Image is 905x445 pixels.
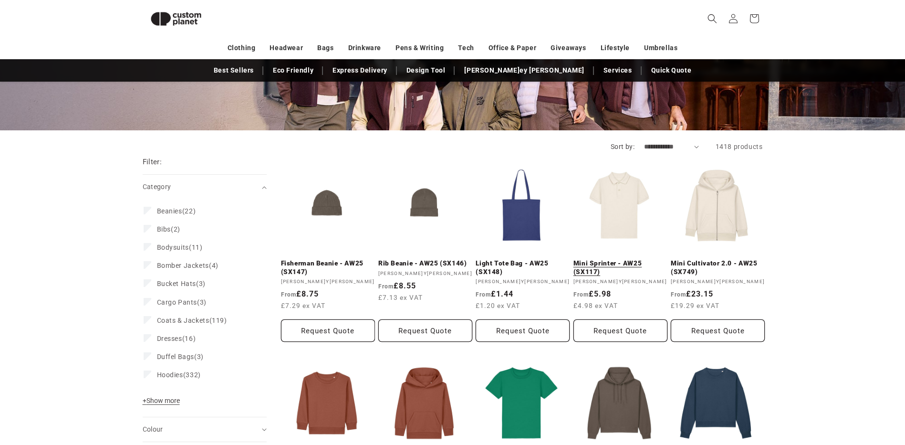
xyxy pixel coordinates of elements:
a: Services [599,62,637,79]
span: Show more [143,397,180,404]
span: (3) [157,352,204,361]
a: Tech [458,40,474,56]
a: Quick Quote [646,62,697,79]
button: Request Quote [671,319,765,342]
button: Request Quote [476,319,570,342]
summary: Search [702,8,723,29]
a: Clothing [228,40,256,56]
a: Office & Paper [489,40,536,56]
span: Bucket Hats [157,280,197,287]
span: (4) [157,261,218,270]
summary: Category (0 selected) [143,175,267,199]
span: (3) [157,298,207,307]
button: Request Quote [281,319,375,342]
span: Beanies [157,207,182,215]
a: Giveaways [551,40,586,56]
span: (3) [157,279,206,288]
a: Rib Beanie - AW25 (SX146) [378,259,472,268]
a: Headwear [270,40,303,56]
img: Custom Planet [143,4,209,34]
button: Show more [143,396,183,410]
a: Best Sellers [209,62,259,79]
span: Bodysuits [157,244,189,251]
a: Pens & Writing [395,40,444,56]
span: Hoodies [157,371,183,379]
span: + [143,397,146,404]
span: (332) [157,371,201,379]
span: Coats & Jackets [157,317,209,324]
a: Umbrellas [644,40,677,56]
iframe: Chat Widget [746,342,905,445]
a: Lifestyle [601,40,630,56]
label: Sort by: [611,143,635,150]
span: Bibs [157,225,171,233]
span: (22) [157,207,196,215]
button: Request Quote [378,319,472,342]
a: Mini Sprinter - AW25 (SX117) [573,259,667,276]
span: Colour [143,425,163,433]
a: Light Tote Bag - AW25 (SX148) [476,259,570,276]
a: Design Tool [402,62,450,79]
a: Mini Cultivator 2.0 - AW25 (SX749) [671,259,765,276]
a: Drinkware [348,40,381,56]
span: Dresses [157,335,182,342]
a: Fisherman Beanie - AW25 (SX147) [281,259,375,276]
button: Request Quote [573,319,667,342]
span: Cargo Pants [157,298,198,306]
a: Eco Friendly [268,62,318,79]
a: Bags [317,40,333,56]
span: (16) [157,334,196,343]
a: Express Delivery [328,62,392,79]
span: Duffel Bags [157,353,195,360]
span: Bomber Jackets [157,262,209,269]
span: 1418 products [716,143,763,150]
a: [PERSON_NAME]ey [PERSON_NAME] [459,62,589,79]
summary: Colour (0 selected) [143,417,267,442]
span: (11) [157,243,203,252]
h2: Filter: [143,157,162,168]
span: Category [143,183,171,191]
span: (2) [157,225,180,233]
span: (119) [157,316,227,325]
